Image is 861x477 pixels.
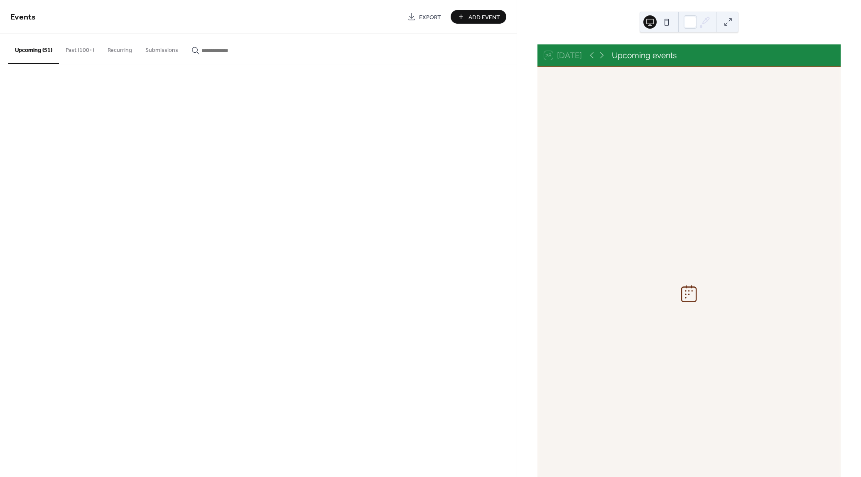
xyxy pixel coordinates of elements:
[10,9,36,25] span: Events
[8,34,59,64] button: Upcoming (51)
[401,10,447,24] a: Export
[469,13,500,22] span: Add Event
[451,10,506,24] button: Add Event
[139,34,185,63] button: Submissions
[59,34,101,63] button: Past (100+)
[419,13,441,22] span: Export
[612,49,677,61] div: Upcoming events
[101,34,139,63] button: Recurring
